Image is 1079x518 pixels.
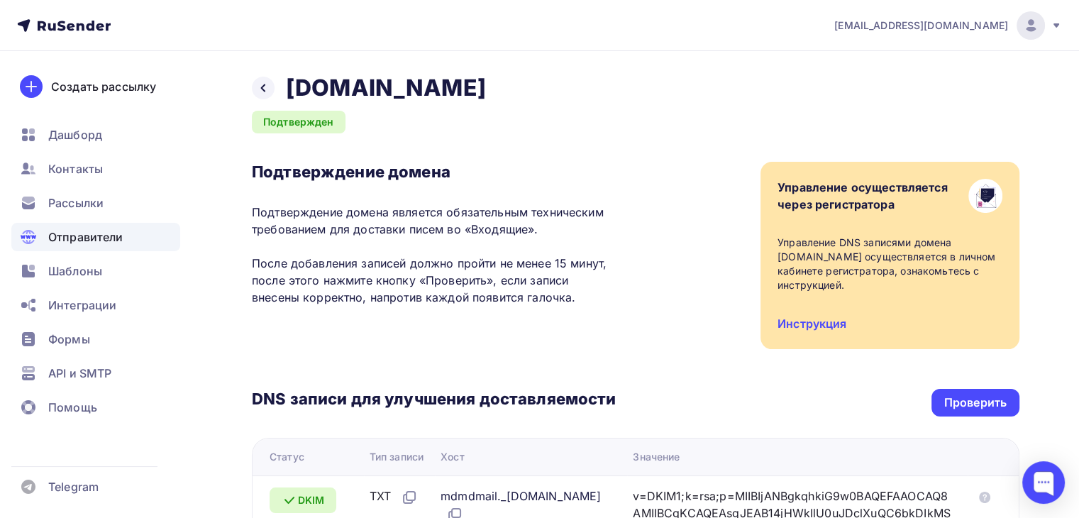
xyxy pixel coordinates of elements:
span: Интеграции [48,297,116,314]
div: Значение [633,450,680,464]
h2: [DOMAIN_NAME] [286,74,486,102]
span: Дашборд [48,126,102,143]
div: Тип записи [370,450,424,464]
span: Отправители [48,228,123,246]
p: Подтверждение домена является обязательным техническим требованием для доставки писем во «Входящи... [252,204,616,306]
a: Дашборд [11,121,180,149]
span: Контакты [48,160,103,177]
span: Помощь [48,399,97,416]
div: Проверить [944,395,1007,411]
div: Создать рассылку [51,78,156,95]
span: Telegram [48,478,99,495]
a: Контакты [11,155,180,183]
h3: Подтверждение домена [252,162,616,182]
span: Формы [48,331,90,348]
a: [EMAIL_ADDRESS][DOMAIN_NAME] [834,11,1062,40]
span: [EMAIL_ADDRESS][DOMAIN_NAME] [834,18,1008,33]
div: Управление DNS записями домена [DOMAIN_NAME] осуществляется в личном кабинете регистратора, ознак... [778,236,1002,292]
div: TXT [370,487,418,506]
a: Инструкция [778,316,846,331]
a: Рассылки [11,189,180,217]
a: Отправители [11,223,180,251]
div: Подтвержден [252,111,345,133]
div: Управление осуществляется через регистратора [778,179,948,213]
a: Формы [11,325,180,353]
span: DKIM [298,493,325,507]
div: Статус [270,450,304,464]
h3: DNS записи для улучшения доставляемости [252,389,616,412]
span: API и SMTP [48,365,111,382]
span: Шаблоны [48,263,102,280]
span: Рассылки [48,194,104,211]
a: Шаблоны [11,257,180,285]
div: Хост [441,450,465,464]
